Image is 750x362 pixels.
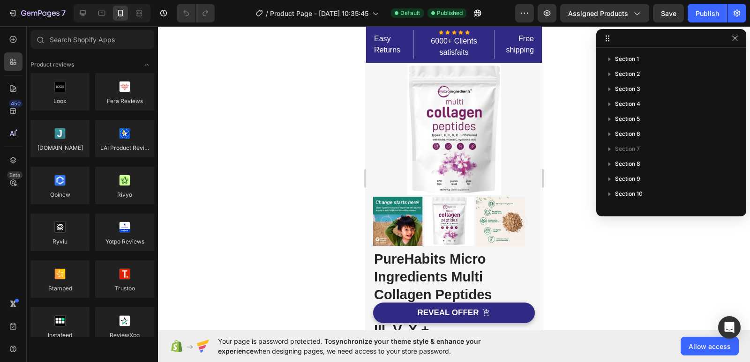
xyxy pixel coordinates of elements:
[689,341,731,351] span: Allow access
[615,174,640,184] span: Section 9
[366,26,542,330] iframe: Design area
[400,9,420,17] span: Default
[4,4,70,22] button: 7
[218,336,517,356] span: Your page is password protected. To when designing pages, we need access to your store password.
[560,4,649,22] button: Assigned Products
[218,337,481,355] span: synchronize your theme style & enhance your experience
[52,281,113,292] div: REVEAL OFFER
[30,30,154,49] input: Search Shopify Apps
[615,204,641,214] span: Section 11
[568,8,628,18] span: Assigned Products
[9,100,22,107] div: 450
[688,4,727,22] button: Publish
[61,7,66,19] p: 7
[177,4,215,22] div: Undo/Redo
[718,316,741,339] div: Open Intercom Messenger
[30,60,74,69] span: Product reviews
[615,54,639,64] span: Section 1
[615,159,640,169] span: Section 8
[653,4,684,22] button: Save
[7,171,22,179] div: Beta
[615,69,640,79] span: Section 2
[615,84,640,94] span: Section 3
[139,57,154,72] span: Toggle open
[270,8,368,18] span: Product Page - [DATE] 10:35:45
[437,9,463,17] span: Published
[615,144,640,154] span: Section 7
[615,129,640,139] span: Section 6
[615,114,640,124] span: Section 5
[696,8,719,18] div: Publish
[615,189,643,199] span: Section 10
[681,337,739,355] button: Allow access
[266,8,268,18] span: /
[615,99,640,109] span: Section 4
[7,276,169,297] button: REVEAL OFFER
[661,9,676,17] span: Save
